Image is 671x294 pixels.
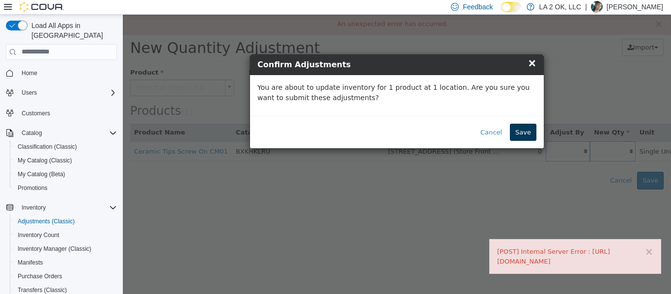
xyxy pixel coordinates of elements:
[18,286,67,294] span: Transfers (Classic)
[14,141,117,153] span: Classification (Classic)
[14,229,63,241] a: Inventory Count
[14,270,66,282] a: Purchase Orders
[18,67,117,79] span: Home
[18,157,72,164] span: My Catalog (Classic)
[135,68,414,88] p: You are about to update inventory for 1 product at 1 location. Are you sure you want to submit th...
[591,1,603,13] div: Ericka J
[18,127,117,139] span: Catalog
[22,89,37,97] span: Users
[18,107,54,119] a: Customers
[2,86,121,100] button: Users
[501,12,502,13] span: Dark Mode
[607,1,663,13] p: [PERSON_NAME]
[18,245,91,253] span: Inventory Manager (Classic)
[14,182,52,194] a: Promotions
[18,259,43,267] span: Manifests
[135,44,414,56] h4: Confirm Adjustments
[28,21,117,40] span: Load All Apps in [GEOGRAPHIC_DATA]
[14,270,117,282] span: Purchase Orders
[10,154,121,167] button: My Catalog (Classic)
[539,1,582,13] p: LA 2 OK, LLC
[463,2,493,12] span: Feedback
[22,69,37,77] span: Home
[10,167,121,181] button: My Catalog (Beta)
[18,217,75,225] span: Adjustments (Classic)
[18,143,77,151] span: Classification (Classic)
[18,127,46,139] button: Catalog
[374,232,531,251] div: [POST] Internal Server Error : [URL][DOMAIN_NAME]
[14,182,117,194] span: Promotions
[387,109,414,127] button: Save
[14,229,117,241] span: Inventory Count
[352,109,385,127] button: Cancel
[522,232,531,242] button: ×
[18,184,48,192] span: Promotions
[18,67,41,79] a: Home
[2,201,121,214] button: Inventory
[10,269,121,283] button: Purchase Orders
[18,231,59,239] span: Inventory Count
[14,141,81,153] a: Classification (Classic)
[10,228,121,242] button: Inventory Count
[10,256,121,269] button: Manifests
[10,242,121,256] button: Inventory Manager (Classic)
[18,170,65,178] span: My Catalog (Beta)
[2,66,121,80] button: Home
[14,243,95,255] a: Inventory Manager (Classic)
[22,204,46,212] span: Inventory
[14,168,117,180] span: My Catalog (Beta)
[18,202,117,214] span: Inventory
[14,215,117,227] span: Adjustments (Classic)
[14,155,117,166] span: My Catalog (Classic)
[14,257,117,268] span: Manifests
[18,272,62,280] span: Purchase Orders
[585,1,587,13] p: |
[18,107,117,119] span: Customers
[14,215,79,227] a: Adjustments (Classic)
[2,126,121,140] button: Catalog
[14,168,69,180] a: My Catalog (Beta)
[14,243,117,255] span: Inventory Manager (Classic)
[10,214,121,228] button: Adjustments (Classic)
[18,87,41,99] button: Users
[10,140,121,154] button: Classification (Classic)
[14,155,76,166] a: My Catalog (Classic)
[18,202,50,214] button: Inventory
[2,106,121,120] button: Customers
[18,87,117,99] span: Users
[405,42,414,54] span: ×
[14,257,47,268] a: Manifests
[501,2,522,12] input: Dark Mode
[22,129,42,137] span: Catalog
[10,181,121,195] button: Promotions
[22,109,50,117] span: Customers
[20,2,64,12] img: Cova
